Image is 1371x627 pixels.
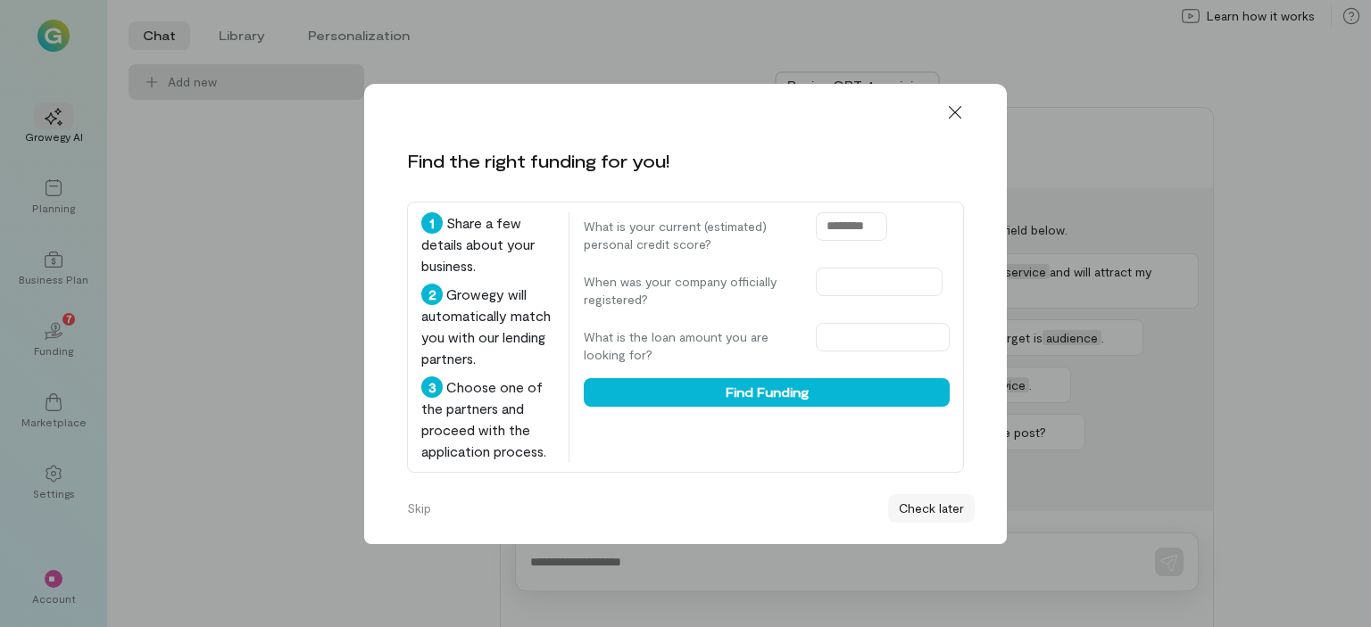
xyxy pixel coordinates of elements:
[421,212,554,276] div: Share a few details about your business.
[888,494,975,523] button: Check later
[584,378,950,407] button: Find Funding
[421,284,554,369] div: Growegy will automatically match you with our lending partners.
[421,212,443,234] div: 1
[421,376,443,398] div: 3
[421,376,554,462] div: Choose one of the partners and proceed with the application process.
[584,218,798,253] label: What is your current (estimated) personal credit score?
[396,494,442,523] button: Skip
[584,328,798,364] label: What is the loan amount you are looking for?
[584,273,798,309] label: When was your company officially registered?
[421,284,443,305] div: 2
[407,148,669,173] div: Find the right funding for you!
